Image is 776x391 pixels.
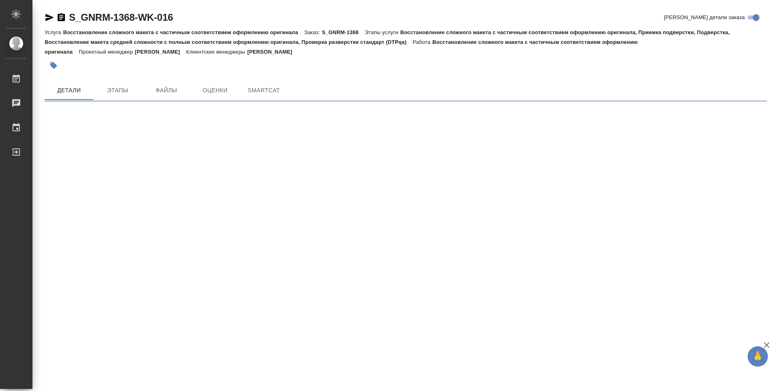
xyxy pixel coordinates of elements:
[50,85,88,96] span: Детали
[45,13,54,22] button: Скопировать ссылку для ЯМессенджера
[147,85,186,96] span: Файлы
[186,49,247,55] p: Клиентские менеджеры
[196,85,235,96] span: Оценки
[304,29,322,35] p: Заказ:
[98,85,137,96] span: Этапы
[664,13,745,22] span: [PERSON_NAME] детали заказа
[45,29,63,35] p: Услуга
[247,49,298,55] p: [PERSON_NAME]
[79,49,135,55] p: Проектный менеджер
[56,13,66,22] button: Скопировать ссылку
[45,56,63,74] button: Добавить тэг
[69,12,173,23] a: S_GNRM-1368-WK-016
[322,29,364,35] p: S_GNRM-1368
[244,85,283,96] span: SmartCat
[135,49,186,55] p: [PERSON_NAME]
[413,39,433,45] p: Работа
[364,29,400,35] p: Этапы услуги
[751,348,765,365] span: 🙏
[63,29,304,35] p: Восстановление сложного макета с частичным соответствием оформлению оригинала
[748,346,768,367] button: 🙏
